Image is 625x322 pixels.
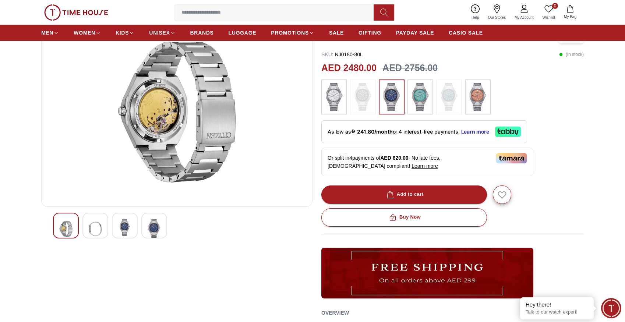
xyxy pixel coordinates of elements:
button: Add to cart [321,185,487,204]
span: My Bag [561,14,579,20]
h2: AED 2480.00 [321,61,377,75]
span: WOMEN [74,29,95,36]
span: Learn more [412,163,438,169]
img: ... [382,83,401,111]
p: Talk to our watch expert! [526,309,588,315]
a: Our Stores [484,3,510,22]
span: AED 620.00 [380,155,408,161]
img: ... [411,83,430,111]
a: MEN [41,26,59,39]
div: Chat Widget [601,298,621,318]
span: PAYDAY SALE [396,29,434,36]
a: CASIO SALE [449,26,483,39]
span: BRANDS [190,29,214,36]
span: SKU : [321,52,333,57]
a: UNISEX [149,26,175,39]
img: Zenshin - NJ0180-80A [47,24,306,201]
a: WOMEN [74,26,101,39]
h3: AED 2756.00 [382,61,438,75]
a: PROMOTIONS [271,26,314,39]
img: Tamara [496,153,527,163]
span: UNISEX [149,29,170,36]
div: Buy Now [388,213,421,222]
p: NJ0180-80L [321,51,363,58]
img: ... [321,248,533,298]
span: PROMOTIONS [271,29,309,36]
img: ... [354,83,372,111]
a: BRANDS [190,26,214,39]
img: ... [440,83,458,111]
a: LUGGAGE [229,26,257,39]
a: KIDS [116,26,134,39]
img: Zenshin - NJ0180-80A [148,219,161,239]
img: ... [44,4,108,21]
span: CASIO SALE [449,29,483,36]
button: My Bag [559,4,581,21]
span: Help [469,15,482,20]
img: Zenshin - NJ0180-80A [89,219,102,239]
span: 0 [552,3,558,9]
div: Or split in 4 payments of - No late fees, [DEMOGRAPHIC_DATA] compliant! [321,148,533,176]
a: Help [467,3,484,22]
button: Buy Now [321,208,487,227]
a: GIFTING [359,26,381,39]
h2: Overview [321,307,349,318]
span: Our Stores [485,15,509,20]
span: LUGGAGE [229,29,257,36]
p: ( In stock ) [559,51,584,58]
img: Zenshin - NJ0180-80A [118,219,131,236]
div: Add to cart [385,190,424,199]
div: Hey there! [526,301,588,308]
span: MEN [41,29,53,36]
a: 0Wishlist [538,3,559,22]
span: SALE [329,29,344,36]
img: ... [469,83,487,111]
span: Wishlist [540,15,558,20]
a: SALE [329,26,344,39]
a: PAYDAY SALE [396,26,434,39]
span: GIFTING [359,29,381,36]
img: ... [325,83,343,111]
span: My Account [512,15,537,20]
img: Zenshin - NJ0180-80A [59,219,73,239]
span: KIDS [116,29,129,36]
